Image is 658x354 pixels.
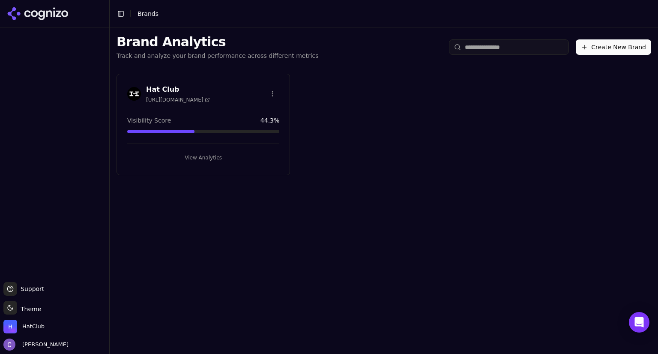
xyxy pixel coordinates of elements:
[17,306,41,312] span: Theme
[146,96,210,103] span: [URL][DOMAIN_NAME]
[127,116,171,125] span: Visibility Score
[19,341,69,348] span: [PERSON_NAME]
[260,116,279,125] span: 44.3 %
[3,339,69,351] button: Open user button
[146,84,210,95] h3: Hat Club
[127,87,141,101] img: Hat Club
[3,339,15,351] img: Chris Hayes
[127,151,279,165] button: View Analytics
[22,323,45,330] span: HatClub
[117,34,319,50] h1: Brand Analytics
[138,9,159,18] nav: breadcrumb
[138,10,159,17] span: Brands
[629,312,649,333] div: Open Intercom Messenger
[17,285,44,293] span: Support
[117,51,319,60] p: Track and analyze your brand performance across different metrics
[576,39,651,55] button: Create New Brand
[3,320,45,333] button: Open organization switcher
[3,320,17,333] img: HatClub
